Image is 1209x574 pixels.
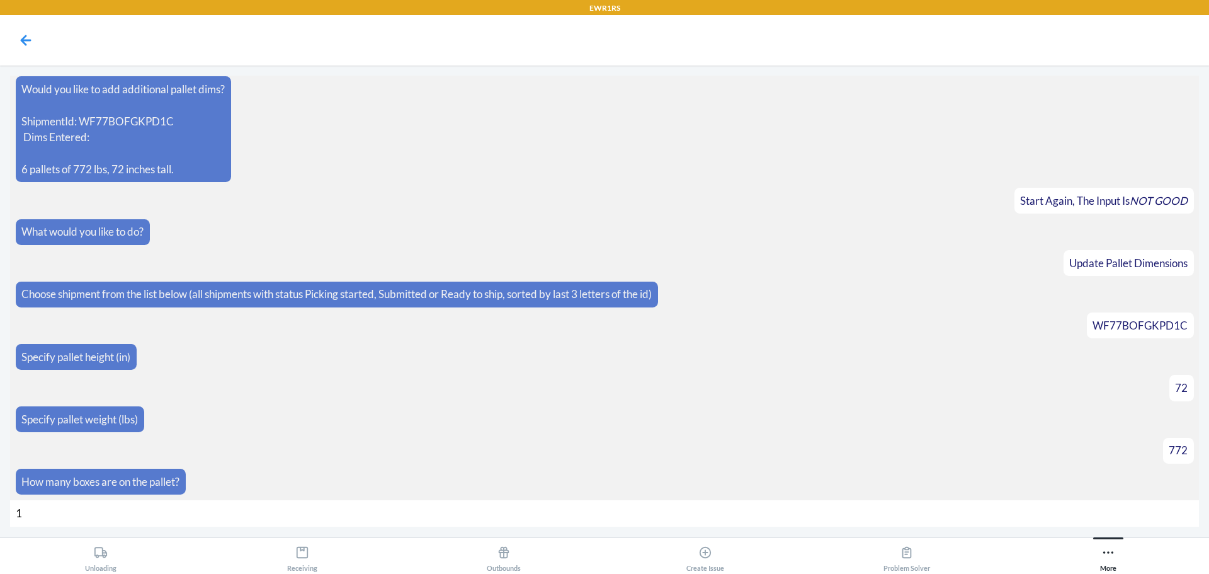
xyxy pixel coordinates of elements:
[883,541,930,572] div: Problem Solver
[1100,541,1116,572] div: More
[1069,256,1188,270] span: Update Pallet Dimensions
[287,541,317,572] div: Receiving
[21,81,225,98] p: Would you like to add additional pallet dims?
[21,161,225,178] p: 6 pallets of 772 lbs, 72 inches tall.
[21,411,138,428] p: Specify pallet weight (lbs)
[1007,537,1209,572] button: More
[201,537,403,572] button: Receiving
[21,113,225,146] p: ShipmentId: WF77BOFGKPD1C Dims Entered:
[1130,194,1188,207] i: NOT GOOD
[21,286,652,302] p: Choose shipment from the list below (all shipments with status Picking started, Submitted or Read...
[1175,381,1188,394] span: 72
[21,349,130,365] p: Specify pallet height (in)
[487,541,521,572] div: Outbounds
[589,3,620,14] p: EWR1RS
[85,541,116,572] div: Unloading
[21,474,179,490] p: How many boxes are on the pallet?
[1020,194,1188,207] span: Start Again, The Input Is
[686,541,724,572] div: Create Issue
[604,537,806,572] button: Create Issue
[1169,444,1188,457] span: 772
[806,537,1007,572] button: Problem Solver
[1093,319,1188,332] span: WF77BOFGKPD1C
[403,537,604,572] button: Outbounds
[21,224,144,240] p: What would you like to do?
